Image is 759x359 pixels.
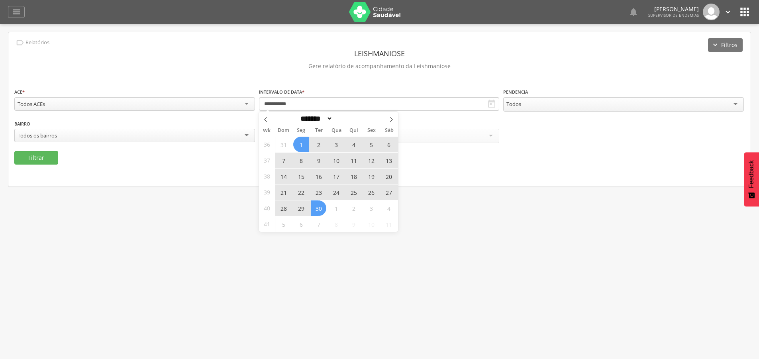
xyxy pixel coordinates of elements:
[311,137,326,152] span: Setembro 2, 2025
[363,128,380,133] span: Sex
[363,216,379,232] span: Outubro 10, 2025
[293,184,309,200] span: Setembro 22, 2025
[381,137,396,152] span: Setembro 6, 2025
[648,6,699,12] p: [PERSON_NAME]
[276,216,291,232] span: Outubro 5, 2025
[328,169,344,184] span: Setembro 17, 2025
[293,169,309,184] span: Setembro 15, 2025
[346,200,361,216] span: Outubro 2, 2025
[275,128,292,133] span: Dom
[311,200,326,216] span: Setembro 30, 2025
[293,137,309,152] span: Setembro 1, 2025
[264,153,270,168] span: 37
[345,128,363,133] span: Qui
[648,12,699,18] span: Supervisor de Endemias
[346,137,361,152] span: Setembro 4, 2025
[311,216,326,232] span: Outubro 7, 2025
[14,46,745,61] header: Leishmaniose
[311,153,326,168] span: Setembro 9, 2025
[381,153,396,168] span: Setembro 13, 2025
[264,216,270,232] span: 41
[381,200,396,216] span: Outubro 4, 2025
[14,121,30,127] label: Bairro
[346,184,361,200] span: Setembro 25, 2025
[16,38,24,47] i: 
[363,169,379,184] span: Setembro 19, 2025
[8,6,25,18] a: 
[629,7,638,17] i: 
[276,153,291,168] span: Setembro 7, 2025
[14,61,745,72] p: Gere relatório de acompanhamento da Leishmaniose
[744,152,759,206] button: Feedback - Mostrar pesquisa
[311,184,326,200] span: Setembro 23, 2025
[346,169,361,184] span: Setembro 18, 2025
[293,153,309,168] span: Setembro 8, 2025
[264,169,270,184] span: 38
[276,200,291,216] span: Setembro 28, 2025
[298,114,333,123] select: Month
[381,169,396,184] span: Setembro 20, 2025
[328,216,344,232] span: Outubro 8, 2025
[346,153,361,168] span: Setembro 11, 2025
[328,128,345,133] span: Qua
[487,99,496,109] i: 
[310,128,328,133] span: Ter
[259,125,275,136] span: Wk
[276,169,291,184] span: Setembro 14, 2025
[503,89,528,95] label: Pendencia
[292,128,310,133] span: Seg
[328,153,344,168] span: Setembro 10, 2025
[264,200,270,216] span: 40
[708,38,743,52] button: Filtros
[346,216,361,232] span: Outubro 9, 2025
[293,216,309,232] span: Outubro 6, 2025
[18,132,57,139] div: Todos os bairros
[259,89,304,95] label: Intervalo de data
[629,4,638,20] a: 
[380,128,398,133] span: Sáb
[311,169,326,184] span: Setembro 16, 2025
[506,100,521,108] div: Todos
[264,137,270,152] span: 36
[363,184,379,200] span: Setembro 26, 2025
[328,200,344,216] span: Outubro 1, 2025
[363,153,379,168] span: Setembro 12, 2025
[293,200,309,216] span: Setembro 29, 2025
[333,114,359,123] input: Year
[328,184,344,200] span: Setembro 24, 2025
[276,184,291,200] span: Setembro 21, 2025
[363,137,379,152] span: Setembro 5, 2025
[276,137,291,152] span: Agosto 31, 2025
[12,7,21,17] i: 
[381,216,396,232] span: Outubro 11, 2025
[264,184,270,200] span: 39
[724,4,732,20] a: 
[381,184,396,200] span: Setembro 27, 2025
[328,137,344,152] span: Setembro 3, 2025
[14,89,25,95] label: ACE
[14,151,58,165] button: Filtrar
[748,160,755,188] span: Feedback
[25,39,49,46] p: Relatórios
[18,100,45,108] div: Todos ACEs
[738,6,751,18] i: 
[363,200,379,216] span: Outubro 3, 2025
[724,8,732,16] i: 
